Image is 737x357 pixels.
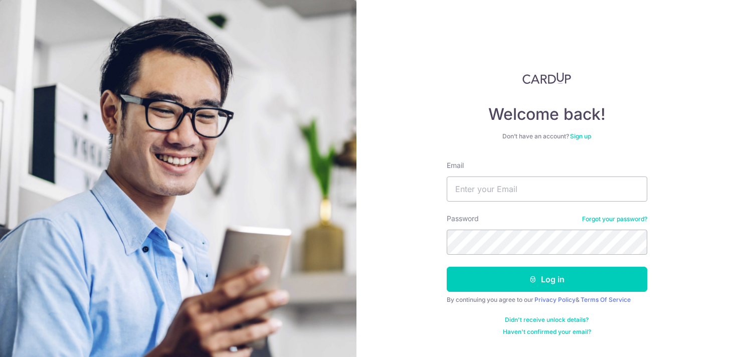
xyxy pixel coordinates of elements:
a: Privacy Policy [534,296,576,303]
input: Enter your Email [447,176,647,202]
a: Terms Of Service [581,296,631,303]
div: Don’t have an account? [447,132,647,140]
button: Log in [447,267,647,292]
div: By continuing you agree to our & [447,296,647,304]
a: Forgot your password? [582,215,647,223]
a: Sign up [570,132,591,140]
h4: Welcome back! [447,104,647,124]
img: CardUp Logo [522,72,572,84]
a: Didn't receive unlock details? [505,316,589,324]
a: Haven't confirmed your email? [503,328,591,336]
label: Email [447,160,464,170]
label: Password [447,214,479,224]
